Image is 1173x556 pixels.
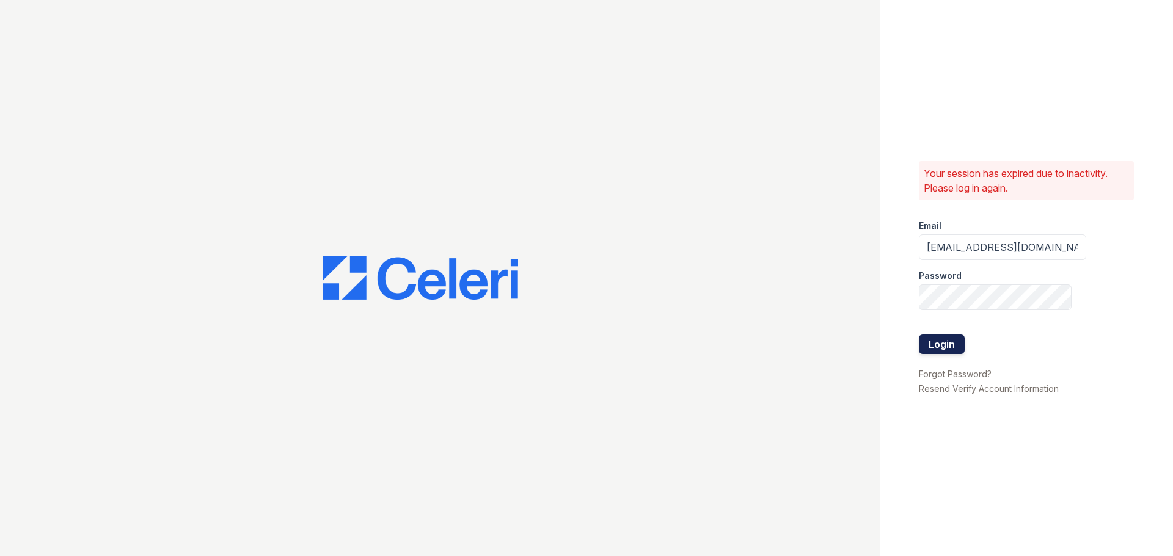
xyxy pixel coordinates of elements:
[919,383,1059,394] a: Resend Verify Account Information
[919,334,965,354] button: Login
[919,220,941,232] label: Email
[924,166,1129,195] p: Your session has expired due to inactivity. Please log in again.
[323,256,518,300] img: CE_Logo_Blue-a8612792a0a2168367f1c8372b55b34899dd931a85d93a1a3d3e32e68fde9ad4.png
[919,270,962,282] label: Password
[919,369,992,379] a: Forgot Password?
